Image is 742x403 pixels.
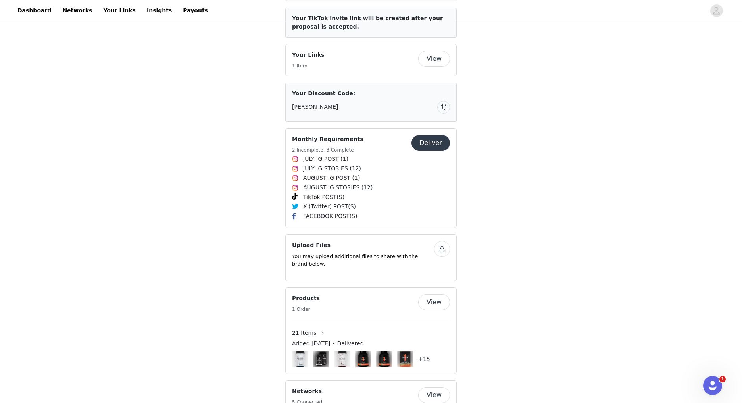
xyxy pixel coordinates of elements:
span: JULY IG POST (1) [303,155,348,163]
img: Multi-Source Collagen [337,351,348,367]
button: View [418,294,450,310]
span: AUGUST IG STORIES (12) [303,183,373,192]
button: View [418,51,450,67]
button: Deliver [411,135,450,151]
button: View [418,387,450,403]
iframe: Intercom live chat [703,376,722,395]
a: Networks [58,2,97,19]
a: Dashboard [13,2,56,19]
span: Your TikTok invite link will be created after your proposal is accepted. [292,15,443,30]
img: R1 Protein Whey Isolate [376,351,392,367]
img: Image Background Blur [292,349,308,369]
img: Image Background Blur [313,349,329,369]
a: Payouts [178,2,213,19]
img: Instagram Icon [292,166,298,172]
h4: Your Links [292,51,325,59]
h4: Networks [292,387,322,395]
h4: Products [292,294,320,303]
img: Instagram Icon [292,175,298,181]
span: TikTok POST(S) [303,193,344,201]
span: FACEBOOK POST(S) [303,212,357,220]
h4: +15 [418,355,430,363]
img: Instagram Icon [292,185,298,191]
span: Your Discount Code: [292,89,355,98]
span: [PERSON_NAME] [292,103,338,111]
img: Collagen Peptides [295,351,306,367]
div: avatar [713,4,720,17]
img: Instagram Icon [292,156,298,162]
img: R1 Protein Whey Isoate Sample Packet [397,351,413,367]
div: Products [285,287,457,374]
h5: 2 Incomplete, 3 Complete [292,147,363,154]
h4: Monthly Requirements [292,135,363,143]
h5: 1 Order [292,306,320,313]
img: Image Background Blur [334,349,350,369]
a: Your Links [98,2,140,19]
div: Monthly Requirements [285,128,457,228]
a: Insights [142,2,177,19]
span: AUGUST IG POST (1) [303,174,360,182]
p: You may upload additional files to share with the brand below. [292,253,434,268]
span: 21 Items [292,329,316,337]
img: Creatine [316,351,327,367]
span: X (Twitter) POST(S) [303,202,356,211]
span: JULY IG STORIES (12) [303,164,361,173]
img: R1 Protein Whey Isolate [355,351,371,367]
span: 1 [719,376,726,382]
h4: Upload Files [292,241,434,249]
span: Added [DATE] • Delivered [292,339,364,348]
h5: 1 Item [292,62,325,69]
